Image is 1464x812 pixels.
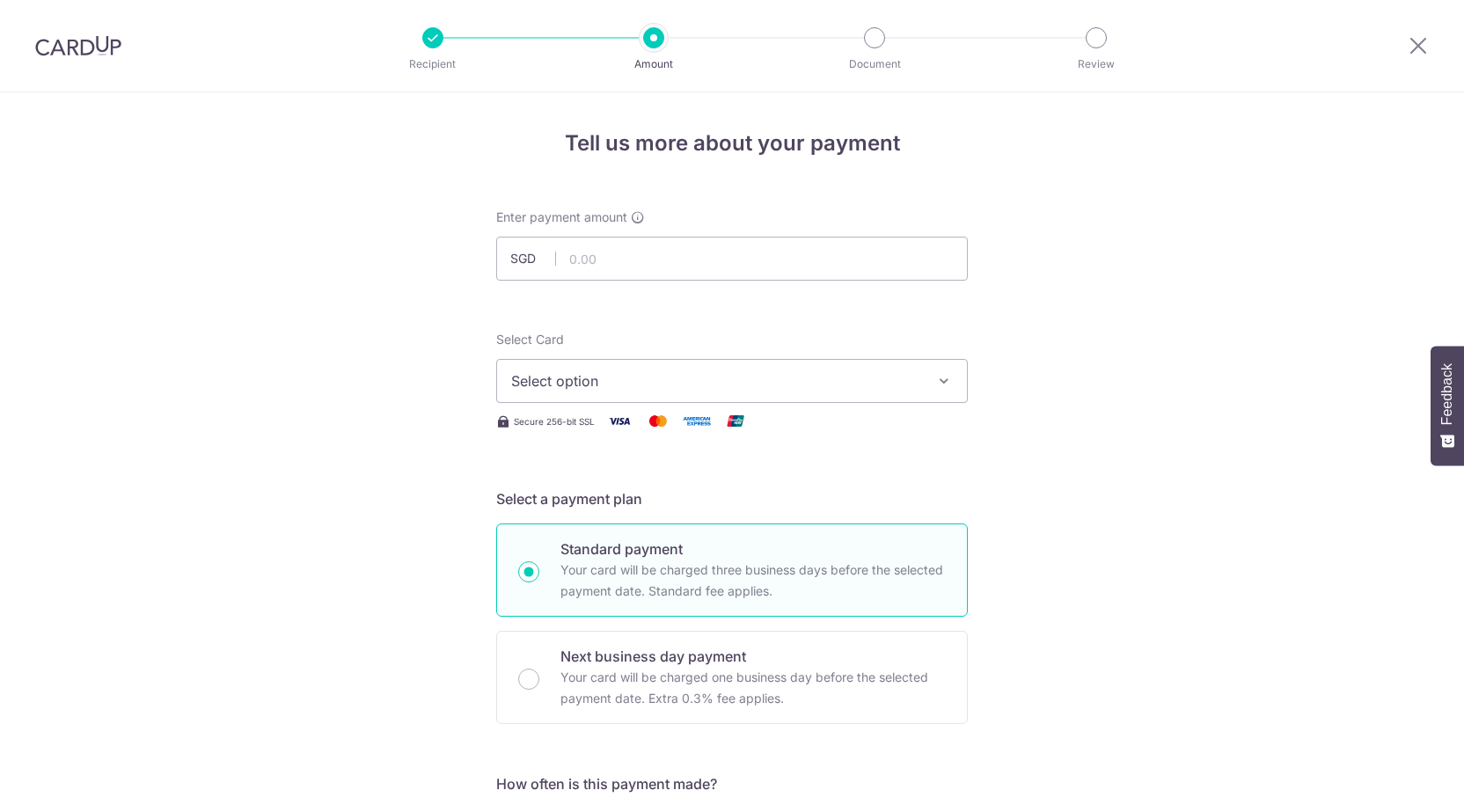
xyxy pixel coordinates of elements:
p: Recipient [368,55,498,73]
h4: Tell us more about your payment [496,128,968,159]
img: CardUp [35,35,121,56]
img: Visa [602,410,637,432]
p: Document [809,55,940,73]
h5: How often is this payment made? [496,773,968,794]
p: Your card will be charged one business day before the selected payment date. Extra 0.3% fee applies. [560,667,946,709]
input: 0.00 [496,237,968,281]
span: Secure 256-bit SSL [514,414,595,428]
p: Your card will be charged three business days before the selected payment date. Standard fee appl... [560,560,946,602]
iframe: Opens a widget where you can find more information [1351,759,1446,803]
img: Mastercard [640,410,676,432]
p: Amount [589,55,719,73]
p: Review [1031,55,1161,73]
button: Select option [496,359,968,403]
span: Enter payment amount [496,208,627,226]
span: Select option [511,370,921,391]
span: SGD [510,250,556,267]
img: Union Pay [718,410,753,432]
p: Standard payment [560,538,946,560]
span: Feedback [1439,363,1455,425]
h5: Select a payment plan [496,488,968,509]
button: Feedback - Show survey [1431,346,1464,465]
span: translation missing: en.payables.payment_networks.credit_card.summary.labels.select_card [496,332,564,347]
img: American Express [679,410,714,432]
p: Next business day payment [560,646,946,667]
